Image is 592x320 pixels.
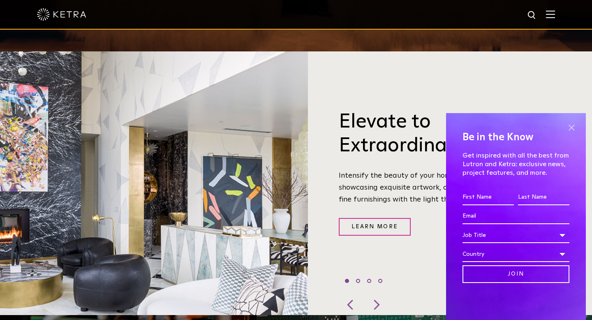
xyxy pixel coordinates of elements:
input: Email [462,209,569,224]
img: ketra-logo-2019-white [37,8,86,21]
input: First Name [462,190,514,205]
img: Hamburger%20Nav.svg [546,10,555,18]
h3: Elevate to Extraordinary [339,110,493,158]
p: Get inspired with all the best from Lutron and Ketra: exclusive news, project features, and more. [462,151,569,177]
a: Learn More [339,218,411,236]
h4: Be in the Know [462,130,569,145]
span: Intensify the beauty of your home by showcasing exquisite artwork, objects, and fine furnishings ... [339,172,486,203]
img: search icon [527,10,537,21]
input: Join [462,265,569,283]
input: Last Name [518,190,569,205]
div: Country [462,246,569,262]
div: Job Title [462,227,569,243]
